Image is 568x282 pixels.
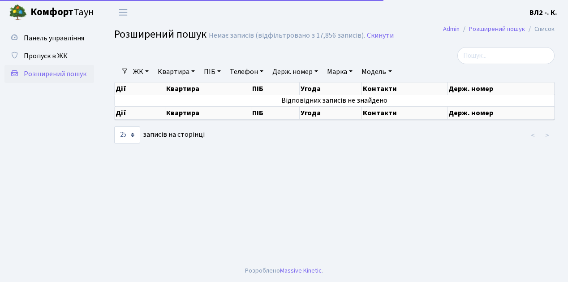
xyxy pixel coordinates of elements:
[24,33,84,43] span: Панель управління
[200,64,224,79] a: ПІБ
[443,24,460,34] a: Admin
[165,82,251,95] th: Квартира
[115,95,555,106] td: Відповідних записів не знайдено
[9,4,27,22] img: logo.png
[362,106,448,120] th: Контакти
[529,8,557,17] b: ВЛ2 -. К.
[362,82,448,95] th: Контакти
[457,47,555,64] input: Пошук...
[24,69,86,79] span: Розширений пошук
[226,64,267,79] a: Телефон
[115,106,165,120] th: Дії
[114,126,205,143] label: записів на сторінці
[4,29,94,47] a: Панель управління
[323,64,356,79] a: Марка
[129,64,152,79] a: ЖК
[251,82,300,95] th: ПІБ
[269,64,322,79] a: Держ. номер
[300,106,362,120] th: Угода
[430,20,568,39] nav: breadcrumb
[24,51,68,61] span: Пропуск в ЖК
[165,106,251,120] th: Квартира
[525,24,555,34] li: Список
[245,266,323,276] div: Розроблено .
[448,106,555,120] th: Держ. номер
[300,82,362,95] th: Угода
[4,47,94,65] a: Пропуск в ЖК
[280,266,322,275] a: Massive Kinetic
[251,106,300,120] th: ПІБ
[358,64,395,79] a: Модель
[114,26,207,42] span: Розширений пошук
[469,24,525,34] a: Розширений пошук
[209,31,365,40] div: Немає записів (відфільтровано з 17,856 записів).
[529,7,557,18] a: ВЛ2 -. К.
[112,5,134,20] button: Переключити навігацію
[115,82,165,95] th: Дії
[30,5,94,20] span: Таун
[448,82,555,95] th: Держ. номер
[114,126,140,143] select: записів на сторінці
[4,65,94,83] a: Розширений пошук
[30,5,73,19] b: Комфорт
[367,31,394,40] a: Скинути
[154,64,198,79] a: Квартира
